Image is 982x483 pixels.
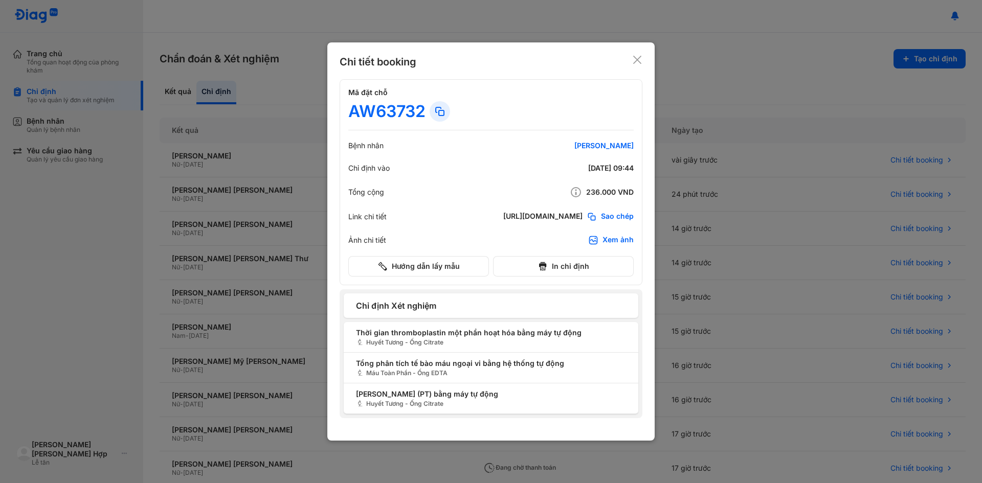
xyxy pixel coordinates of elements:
[511,141,634,150] div: [PERSON_NAME]
[340,55,416,69] div: Chi tiết booking
[348,88,634,97] h4: Mã đặt chỗ
[348,141,384,150] div: Bệnh nhân
[356,338,626,347] span: Huyết Tương - Ống Citrate
[356,300,626,312] span: Chỉ định Xét nghiệm
[348,236,386,245] div: Ảnh chi tiết
[348,212,387,221] div: Link chi tiết
[356,358,626,369] span: Tổng phân tích tế bào máu ngoại vi bằng hệ thống tự động
[356,369,626,378] span: Máu Toàn Phần - Ống EDTA
[348,188,384,197] div: Tổng cộng
[503,212,583,222] div: [URL][DOMAIN_NAME]
[511,164,634,173] div: [DATE] 09:44
[348,101,426,122] div: AW63732
[493,256,634,277] button: In chỉ định
[511,186,634,198] div: 236.000 VND
[601,212,634,222] span: Sao chép
[602,235,634,245] div: Xem ảnh
[356,399,626,408] span: Huyết Tương - Ống Citrate
[348,256,489,277] button: Hướng dẫn lấy mẫu
[356,388,626,399] span: [PERSON_NAME] (PT) bằng máy tự động
[348,164,390,173] div: Chỉ định vào
[356,327,626,338] span: Thời gian thromboplastin một phần hoạt hóa bằng máy tự động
